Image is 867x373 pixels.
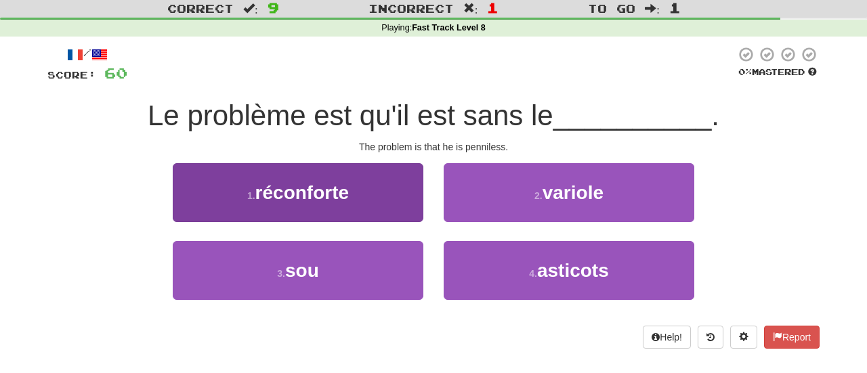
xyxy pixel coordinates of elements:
[167,1,234,15] span: Correct
[738,66,752,77] span: 0 %
[764,326,820,349] button: Report
[368,1,454,15] span: Incorrect
[643,326,691,349] button: Help!
[243,3,258,14] span: :
[47,140,820,154] div: The problem is that he is penniless.
[711,100,719,131] span: .
[47,46,127,63] div: /
[412,23,486,32] strong: Fast Track Level 8
[588,1,635,15] span: To go
[104,64,127,81] span: 60
[444,163,694,222] button: 2.variole
[645,3,660,14] span: :
[534,190,543,201] small: 2 .
[736,66,820,79] div: Mastered
[543,182,604,203] span: variole
[529,268,537,279] small: 4 .
[277,268,285,279] small: 3 .
[173,163,423,222] button: 1.réconforte
[255,182,349,203] span: réconforte
[148,100,553,131] span: Le problème est qu'il est sans le
[553,100,712,131] span: __________
[247,190,255,201] small: 1 .
[444,241,694,300] button: 4.asticots
[537,260,609,281] span: asticots
[173,241,423,300] button: 3.sou
[698,326,723,349] button: Round history (alt+y)
[463,3,478,14] span: :
[47,69,96,81] span: Score:
[285,260,319,281] span: sou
